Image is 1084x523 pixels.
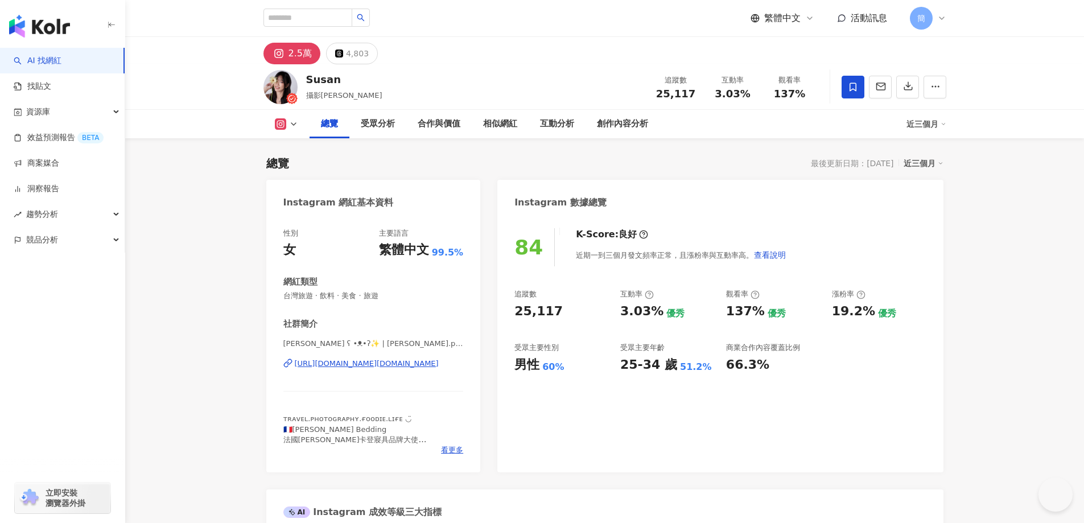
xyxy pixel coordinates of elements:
div: 追蹤數 [514,289,537,299]
div: 創作內容分析 [597,117,648,131]
div: 受眾主要年齡 [620,343,665,353]
div: 84 [514,236,543,259]
span: 簡 [917,12,925,24]
div: Instagram 網紅基本資料 [283,196,394,209]
a: 效益預測報告BETA [14,132,104,143]
div: 4,803 [346,46,369,61]
button: 4,803 [326,43,378,64]
a: 商案媒合 [14,158,59,169]
span: 活動訊息 [851,13,887,23]
div: 近三個月 [904,156,943,171]
a: 找貼文 [14,81,51,92]
div: 互動率 [711,75,755,86]
span: 台灣旅遊 · 飲料 · 美食 · 旅遊 [283,291,464,301]
div: 觀看率 [726,289,760,299]
span: 25,117 [656,88,695,100]
div: K-Score : [576,228,648,241]
div: 137% [726,303,765,320]
img: logo [9,15,70,38]
img: chrome extension [18,489,40,507]
span: [PERSON_NAME] ʕ •ᴥ•ʔ✨ | [PERSON_NAME].pho_ [283,339,464,349]
span: 競品分析 [26,227,58,253]
div: 25-34 歲 [620,356,677,374]
div: 60% [542,361,564,373]
div: 總覽 [266,155,289,171]
div: 優秀 [878,307,896,320]
img: KOL Avatar [263,70,298,104]
div: 漲粉率 [832,289,865,299]
span: 看更多 [441,445,463,455]
div: 近期一到三個月發文頻率正常，且漲粉率與互動率高。 [576,244,786,266]
div: 51.2% [680,361,712,373]
button: 查看說明 [753,244,786,266]
span: ᴛʀᴀᴠᴇʟ.ᴘʜᴏᴛᴏɢʀᴀᴘʜʏ.ғᴏᴏᴅɪᴇ.ʟɪғᴇ ◡̈ 🇫🇷[PERSON_NAME] Bedding 法國[PERSON_NAME]卡登寢具品牌大使 🇮🇹[PERSON_NAME]... [283,414,427,485]
div: 25,117 [514,303,563,320]
div: [URL][DOMAIN_NAME][DOMAIN_NAME] [295,359,439,369]
div: 追蹤數 [654,75,698,86]
span: 99.5% [432,246,464,259]
div: 良好 [619,228,637,241]
div: 66.3% [726,356,769,374]
div: 受眾分析 [361,117,395,131]
div: 相似網紅 [483,117,517,131]
span: 繁體中文 [764,12,801,24]
span: 137% [774,88,806,100]
div: Instagram 數據總覽 [514,196,607,209]
a: searchAI 找網紅 [14,55,61,67]
span: 查看說明 [754,250,786,260]
div: Instagram 成效等級三大指標 [283,506,442,518]
div: 合作與價值 [418,117,460,131]
div: 觀看率 [768,75,811,86]
div: 繁體中文 [379,241,429,259]
span: rise [14,211,22,219]
span: 資源庫 [26,99,50,125]
div: 19.2% [832,303,875,320]
a: 洞察報告 [14,183,59,195]
div: 性別 [283,228,298,238]
div: 3.03% [620,303,663,320]
div: 優秀 [768,307,786,320]
div: 最後更新日期：[DATE] [811,159,893,168]
div: 主要語言 [379,228,409,238]
div: 受眾主要性別 [514,343,559,353]
div: 2.5萬 [288,46,312,61]
div: 互動分析 [540,117,574,131]
div: 女 [283,241,296,259]
div: Susan [306,72,382,87]
span: 攝影[PERSON_NAME] [306,91,382,100]
div: 男性 [514,356,539,374]
div: 社群簡介 [283,318,318,330]
div: AI [283,506,311,518]
div: 近三個月 [906,115,946,133]
div: 互動率 [620,289,654,299]
div: 總覽 [321,117,338,131]
span: search [357,14,365,22]
div: 網紅類型 [283,276,318,288]
iframe: Help Scout Beacon - Open [1038,477,1073,512]
span: 立即安裝 瀏覽器外掛 [46,488,85,508]
button: 2.5萬 [263,43,320,64]
a: [URL][DOMAIN_NAME][DOMAIN_NAME] [283,359,464,369]
span: 趨勢分析 [26,201,58,227]
a: chrome extension立即安裝 瀏覽器外掛 [15,483,110,513]
div: 商業合作內容覆蓋比例 [726,343,800,353]
span: 3.03% [715,88,750,100]
div: 優秀 [666,307,685,320]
